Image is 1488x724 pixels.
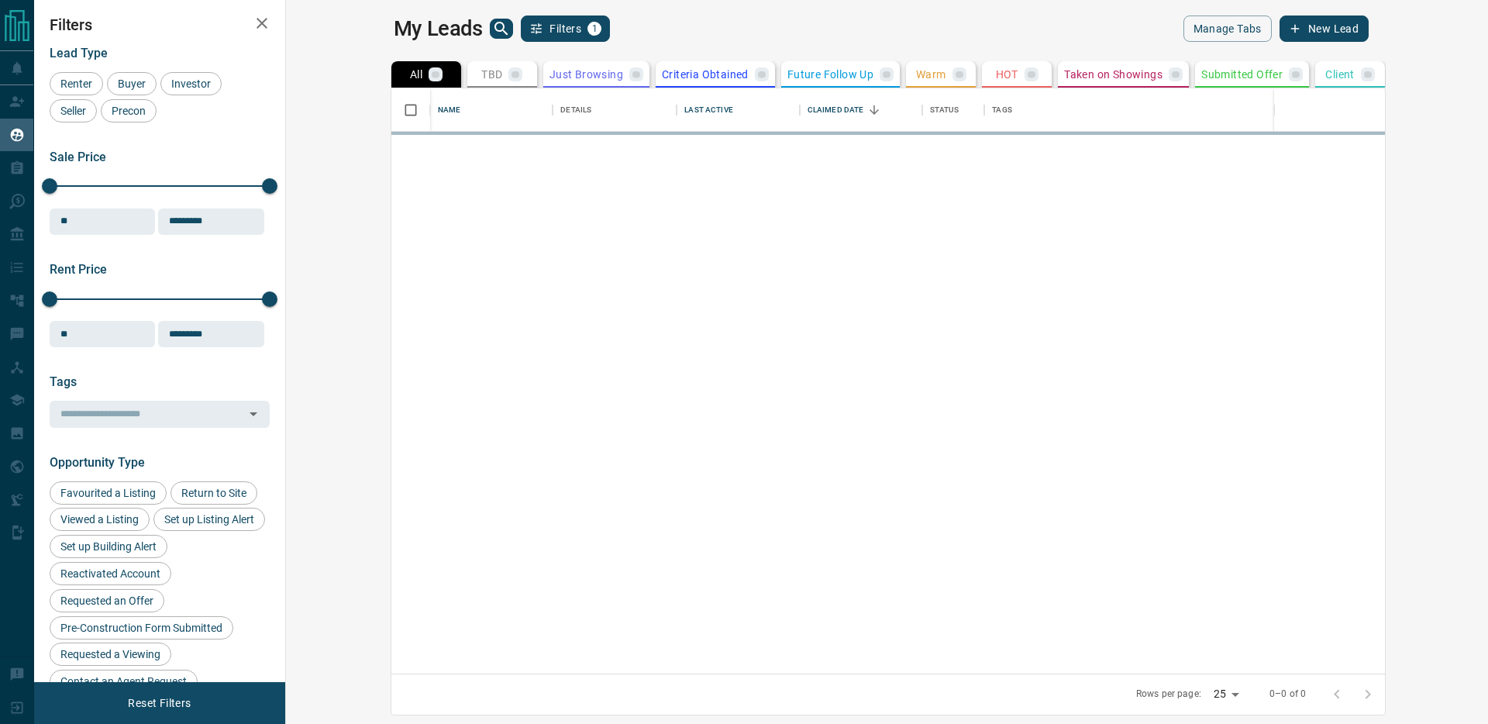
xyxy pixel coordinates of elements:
[50,535,167,558] div: Set up Building Alert
[50,72,103,95] div: Renter
[984,88,1476,132] div: Tags
[118,690,201,716] button: Reset Filters
[50,643,171,666] div: Requested a Viewing
[1064,69,1162,80] p: Taken on Showings
[170,481,257,505] div: Return to Site
[481,69,502,80] p: TBD
[50,150,106,164] span: Sale Price
[55,648,166,660] span: Requested a Viewing
[490,19,513,39] button: search button
[50,481,167,505] div: Favourited a Listing
[153,508,265,531] div: Set up Listing Alert
[1325,69,1354,80] p: Client
[55,540,162,553] span: Set up Building Alert
[55,487,161,499] span: Favourited a Listing
[787,69,873,80] p: Future Follow Up
[55,513,144,526] span: Viewed a Listing
[1183,16,1272,42] button: Manage Tabs
[55,675,192,688] span: Contact an Agent Request
[50,16,270,34] h2: Filters
[684,88,732,132] div: Last Active
[1201,69,1283,80] p: Submitted Offer
[410,69,422,80] p: All
[50,374,77,389] span: Tags
[996,69,1018,80] p: HOT
[1207,683,1245,705] div: 25
[50,99,97,122] div: Seller
[662,69,749,80] p: Criteria Obtained
[55,622,228,634] span: Pre-Construction Form Submitted
[916,69,946,80] p: Warm
[922,88,984,132] div: Status
[160,72,222,95] div: Investor
[589,23,600,34] span: 1
[50,589,164,612] div: Requested an Offer
[176,487,252,499] span: Return to Site
[560,88,591,132] div: Details
[50,262,107,277] span: Rent Price
[243,403,264,425] button: Open
[1136,688,1201,701] p: Rows per page:
[394,16,483,41] h1: My Leads
[430,88,553,132] div: Name
[992,88,1012,132] div: Tags
[1280,16,1369,42] button: New Lead
[50,46,108,60] span: Lead Type
[55,595,159,607] span: Requested an Offer
[438,88,461,132] div: Name
[107,72,157,95] div: Buyer
[55,567,166,580] span: Reactivated Account
[55,78,98,90] span: Renter
[549,69,623,80] p: Just Browsing
[101,99,157,122] div: Precon
[50,508,150,531] div: Viewed a Listing
[808,88,864,132] div: Claimed Date
[521,16,610,42] button: Filters1
[930,88,959,132] div: Status
[106,105,151,117] span: Precon
[166,78,216,90] span: Investor
[1269,688,1306,701] p: 0–0 of 0
[677,88,799,132] div: Last Active
[159,513,260,526] span: Set up Listing Alert
[50,455,145,470] span: Opportunity Type
[50,562,171,585] div: Reactivated Account
[800,88,922,132] div: Claimed Date
[553,88,677,132] div: Details
[50,616,233,640] div: Pre-Construction Form Submitted
[55,105,91,117] span: Seller
[50,670,198,693] div: Contact an Agent Request
[112,78,151,90] span: Buyer
[863,99,885,121] button: Sort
